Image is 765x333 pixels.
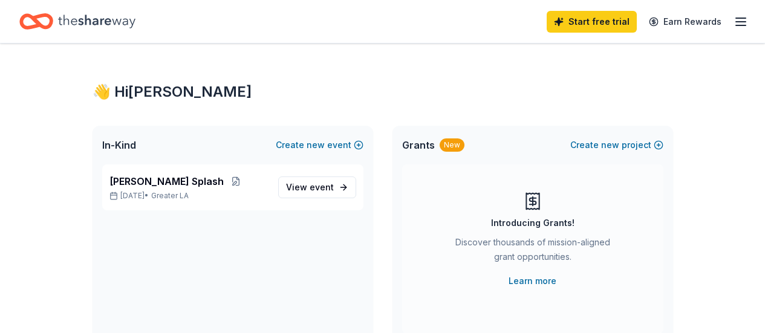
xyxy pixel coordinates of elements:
[286,180,334,195] span: View
[19,7,135,36] a: Home
[109,174,224,189] span: [PERSON_NAME] Splash
[491,216,575,230] div: Introducing Grants!
[310,182,334,192] span: event
[93,82,673,102] div: 👋 Hi [PERSON_NAME]
[509,274,556,288] a: Learn more
[151,191,189,201] span: Greater LA
[278,176,356,198] a: View event
[307,138,325,152] span: new
[109,191,269,201] p: [DATE] •
[547,11,637,33] a: Start free trial
[601,138,619,152] span: new
[440,138,464,152] div: New
[402,138,435,152] span: Grants
[102,138,136,152] span: In-Kind
[451,235,615,269] div: Discover thousands of mission-aligned grant opportunities.
[276,138,363,152] button: Createnewevent
[642,11,729,33] a: Earn Rewards
[570,138,663,152] button: Createnewproject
